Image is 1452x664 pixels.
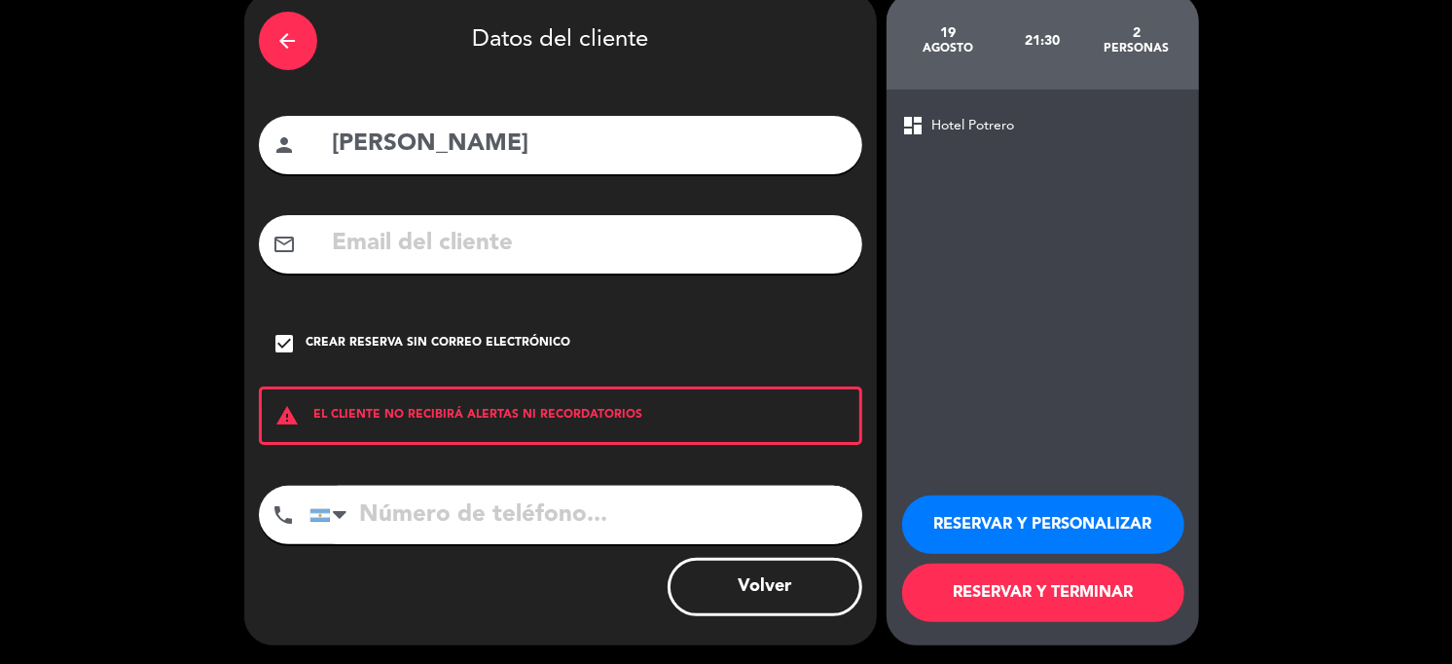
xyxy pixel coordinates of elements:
div: EL CLIENTE NO RECIBIRÁ ALERTAS NI RECORDATORIOS [259,387,862,445]
div: 2 [1089,25,1183,41]
span: dashboard [902,114,926,137]
button: Volver [668,558,862,616]
div: Argentina: +54 [310,487,355,543]
div: agosto [901,41,996,56]
i: arrow_back [276,29,300,53]
div: Crear reserva sin correo electrónico [307,334,571,353]
div: Datos del cliente [259,7,862,75]
i: warning [262,404,314,427]
input: Nombre del cliente [331,125,848,165]
button: RESERVAR Y TERMINAR [902,564,1184,622]
div: personas [1089,41,1183,56]
i: person [273,133,297,157]
div: 21:30 [995,7,1089,75]
input: Número de teléfono... [309,486,862,544]
i: check_box [273,332,297,355]
i: phone [272,503,296,527]
span: Hotel Potrero [932,115,1015,137]
input: Email del cliente [331,224,848,264]
button: RESERVAR Y PERSONALIZAR [902,496,1184,554]
div: 19 [901,25,996,41]
i: mail_outline [273,233,297,256]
